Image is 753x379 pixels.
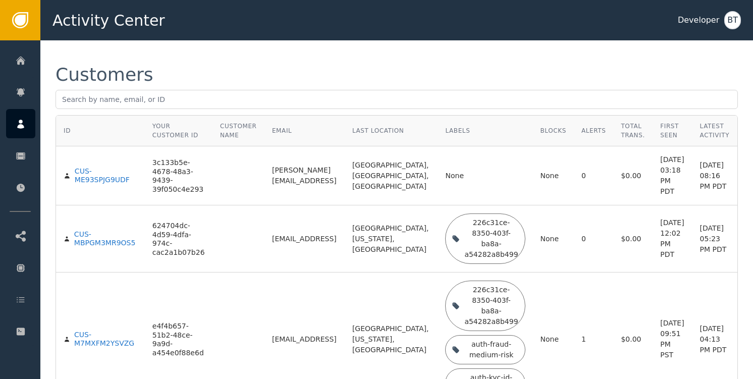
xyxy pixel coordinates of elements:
[74,331,137,348] div: CUS-M7MXFM2YSVZG
[541,171,566,181] div: None
[574,146,614,205] td: 0
[264,146,345,205] td: [PERSON_NAME][EMAIL_ADDRESS]
[541,334,566,345] div: None
[692,205,737,273] td: [DATE] 05:23 PM PDT
[75,167,137,185] div: CUS-ME93SPJG9UDF
[700,122,730,140] div: Latest Activity
[464,285,518,327] div: 226c31ce-8350-403f-ba8a-a54282a8b499
[220,122,257,140] div: Customer Name
[56,90,738,109] input: Search by name, email, or ID
[445,126,525,135] div: Labels
[52,9,165,32] span: Activity Center
[152,322,205,357] div: e4f4b657-51b2-48ce-9a9d-a454e0f88e6d
[613,205,653,273] td: $0.00
[152,158,205,194] div: 3c133b5e-4678-48a3-9439-39f050c4e293
[541,126,566,135] div: Blocks
[653,146,692,205] td: [DATE] 03:18 PM PDT
[692,146,737,205] td: [DATE] 08:16 PM PDT
[152,122,205,140] div: Your Customer ID
[74,230,137,248] div: CUS-MBPGM3MR9OS5
[613,146,653,205] td: $0.00
[272,126,337,135] div: Email
[152,222,205,257] div: 624704dc-4d59-4dfa-974c-cac2a1b07b26
[660,122,684,140] div: First Seen
[56,66,153,84] div: Customers
[352,126,431,135] div: Last Location
[64,126,71,135] div: ID
[678,14,719,26] div: Developer
[541,234,566,244] div: None
[574,205,614,273] td: 0
[264,205,345,273] td: [EMAIL_ADDRESS]
[464,218,518,260] div: 226c31ce-8350-403f-ba8a-a54282a8b499
[621,122,645,140] div: Total Trans.
[724,11,741,29] button: BT
[345,146,438,205] td: [GEOGRAPHIC_DATA], [GEOGRAPHIC_DATA], [GEOGRAPHIC_DATA]
[581,126,606,135] div: Alerts
[345,205,438,273] td: [GEOGRAPHIC_DATA], [US_STATE], [GEOGRAPHIC_DATA]
[653,205,692,273] td: [DATE] 12:02 PM PDT
[464,339,518,360] div: auth-fraud-medium-risk
[445,171,525,181] div: None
